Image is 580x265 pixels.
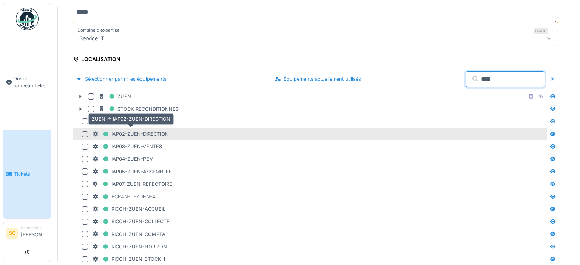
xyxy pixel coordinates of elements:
label: Domaine d'expertise [76,27,121,34]
div: Requis [534,28,548,34]
div: Sélectionner parmi les équipements [73,74,170,84]
div: RICOH-ZUEN-STOCK-1 [93,254,165,264]
div: RICOH-ZUEN-COMPTA [93,230,165,239]
a: Tickets [3,130,51,219]
a: Ouvrir nouveau ticket [3,34,51,130]
img: Badge_color-CXgf-gQk.svg [16,8,39,30]
div: IAP03-ZUEN-VENTES [93,142,162,151]
div: IAP04-ZUEN-PEM [93,154,154,164]
div: Demandeur [21,225,48,231]
div: ZUEN [99,92,131,101]
div: Service IT [76,34,107,43]
span: Tickets [14,170,48,178]
div: Localisation [73,54,120,66]
div: Équipements actuellement utilisés [271,74,364,84]
div: RICOH-ZUEN-COLLECTE [93,217,170,226]
div: STOCK RECONDITIONNES [99,104,179,114]
a: SC Demandeur[PERSON_NAME] [6,225,48,243]
div: IAP07-ZUEN-REFECTOIRE [93,179,172,189]
div: IAP05-ZUEN-ASSEMBLEE [93,167,172,176]
div: RICOH-ZUEN-ACCUEIL [93,204,165,214]
div: RICOH-ZUEN-HORIZON [93,242,167,251]
div: ZUEN -> IAP02-ZUEN-DIRECTION [88,113,174,124]
span: Ouvrir nouveau ticket [13,75,48,89]
li: SC [6,228,18,239]
div: IAP02-ZUEN-DIRECTION [93,129,169,139]
li: [PERSON_NAME] [21,225,48,241]
div: ECRAN-IT-ZUEN-4 [93,192,155,201]
div: 46 [537,93,543,100]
